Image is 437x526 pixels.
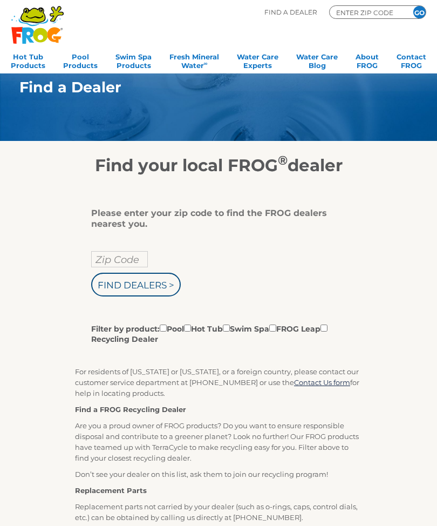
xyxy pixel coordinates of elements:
sup: ∞ [204,60,208,66]
p: For residents of [US_STATE] or [US_STATE], or a foreign country, please contact our customer serv... [75,366,362,399]
a: Water CareExperts [237,49,278,71]
input: GO [413,6,426,18]
p: Find A Dealer [264,5,317,19]
a: Fresh MineralWater∞ [169,49,219,71]
strong: Find a FROG Recycling Dealer [75,405,186,414]
a: Water CareBlog [296,49,338,71]
sup: ® [278,152,288,168]
a: Hot TubProducts [11,49,45,71]
input: Filter by product:PoolHot TubSwim SpaFROG LeapRecycling Dealer [160,325,167,332]
h2: Find your local FROG dealer [3,155,434,176]
a: Contact Us form [294,378,350,387]
div: Please enter your zip code to find the FROG dealers nearest you. [91,208,338,230]
a: Swim SpaProducts [115,49,152,71]
input: Filter by product:PoolHot TubSwim SpaFROG LeapRecycling Dealer [269,325,276,332]
strong: Replacement Parts [75,486,147,495]
input: Find Dealers > [91,273,181,296]
input: Zip Code Form [335,8,400,17]
label: Filter by product: Pool Hot Tub Swim Spa FROG Leap Recycling Dealer [91,322,338,345]
input: Filter by product:PoolHot TubSwim SpaFROG LeapRecycling Dealer [223,325,230,332]
input: Filter by product:PoolHot TubSwim SpaFROG LeapRecycling Dealer [184,325,191,332]
p: Don’t see your dealer on this list, ask them to join our recycling program! [75,469,362,480]
a: AboutFROG [356,49,379,71]
p: Replacement parts not carried by your dealer (such as o-rings, caps, control dials, etc.) can be ... [75,501,362,523]
h1: Find a Dealer [19,79,391,96]
a: ContactFROG [397,49,426,71]
a: PoolProducts [63,49,98,71]
input: Filter by product:PoolHot TubSwim SpaFROG LeapRecycling Dealer [320,325,327,332]
p: Are you a proud owner of FROG products? Do you want to ensure responsible disposal and contribute... [75,420,362,463]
